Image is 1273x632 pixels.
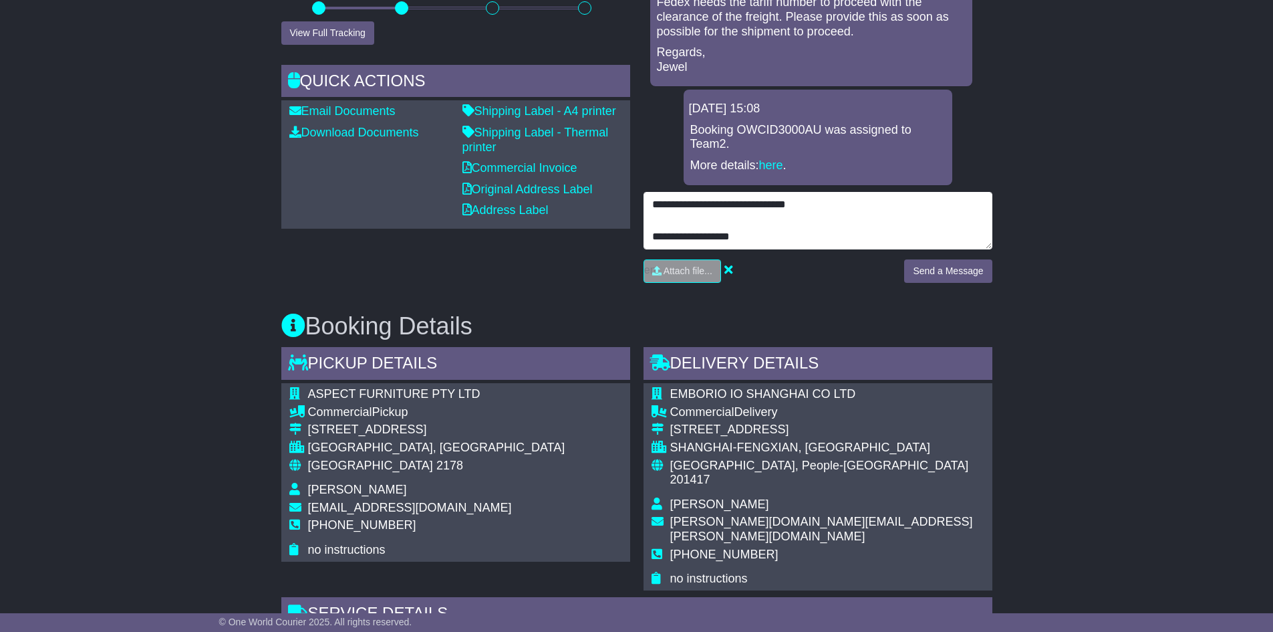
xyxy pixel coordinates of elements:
[670,515,973,543] span: [PERSON_NAME][DOMAIN_NAME][EMAIL_ADDRESS][PERSON_NAME][DOMAIN_NAME]
[281,313,992,340] h3: Booking Details
[670,572,748,585] span: no instructions
[281,21,374,45] button: View Full Tracking
[281,347,630,383] div: Pickup Details
[308,387,480,401] span: ASPECT FURNITURE PTY LTD
[462,161,577,175] a: Commercial Invoice
[690,159,946,173] p: More details: .
[289,126,419,139] a: Download Documents
[904,259,992,283] button: Send a Message
[689,102,947,116] div: [DATE] 15:08
[281,65,630,101] div: Quick Actions
[462,104,616,118] a: Shipping Label - A4 printer
[219,617,412,627] span: © One World Courier 2025. All rights reserved.
[670,459,969,472] span: [GEOGRAPHIC_DATA], People-[GEOGRAPHIC_DATA]
[670,405,984,420] div: Delivery
[436,459,463,472] span: 2178
[670,498,769,511] span: [PERSON_NAME]
[670,473,710,486] span: 201417
[670,423,984,437] div: [STREET_ADDRESS]
[308,405,372,419] span: Commercial
[690,123,946,152] p: Booking OWCID3000AU was assigned to Team2.
[308,423,565,437] div: [STREET_ADDRESS]
[759,159,783,172] a: here
[308,405,565,420] div: Pickup
[308,459,433,472] span: [GEOGRAPHIC_DATA]
[308,501,512,514] span: [EMAIL_ADDRESS][DOMAIN_NAME]
[657,45,966,74] p: Regards, Jewel
[670,441,984,455] div: SHANGHAI-FENGXIAN, [GEOGRAPHIC_DATA]
[670,548,779,561] span: [PHONE_NUMBER]
[308,543,386,556] span: no instructions
[670,405,734,419] span: Commercial
[308,441,565,455] div: [GEOGRAPHIC_DATA], [GEOGRAPHIC_DATA]
[289,104,396,118] a: Email Documents
[462,203,549,217] a: Address Label
[462,126,609,154] a: Shipping Label - Thermal printer
[644,347,992,383] div: Delivery Details
[308,483,407,496] span: [PERSON_NAME]
[308,518,416,532] span: [PHONE_NUMBER]
[670,387,856,401] span: EMBORIO IO SHANGHAI CO LTD
[462,183,593,196] a: Original Address Label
